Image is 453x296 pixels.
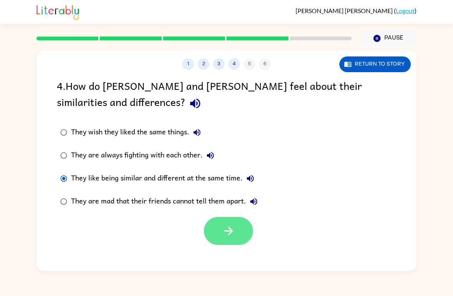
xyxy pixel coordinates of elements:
[228,58,240,70] button: 4
[396,7,415,14] a: Logout
[361,30,417,47] button: Pause
[203,148,218,163] button: They are always fighting with each other.
[189,125,205,140] button: They wish they liked the same things.
[243,171,258,186] button: They like being similar and different at the same time.
[213,58,225,70] button: 3
[296,7,417,14] div: ( )
[71,148,218,163] div: They are always fighting with each other.
[36,3,79,20] img: Literably
[296,7,394,14] span: [PERSON_NAME] [PERSON_NAME]
[198,58,209,70] button: 2
[71,194,261,209] div: They are mad that their friends cannot tell them apart.
[182,58,194,70] button: 1
[246,194,261,209] button: They are mad that their friends cannot tell them apart.
[339,56,411,72] button: Return to story
[71,171,258,186] div: They like being similar and different at the same time.
[57,78,396,113] div: 4 . How do [PERSON_NAME] and [PERSON_NAME] feel about their similarities and differences?
[71,125,205,140] div: They wish they liked the same things.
